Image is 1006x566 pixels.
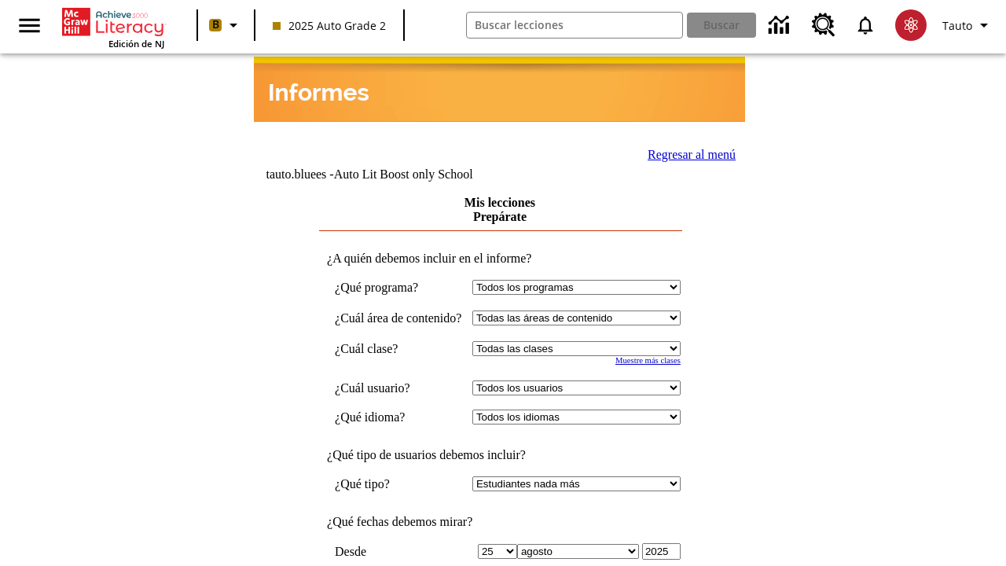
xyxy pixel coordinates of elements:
td: ¿A quién debemos incluir en el informe? [319,252,681,266]
input: Buscar campo [467,13,683,38]
nobr: ¿Cuál área de contenido? [335,311,461,325]
a: Centro de información [759,4,802,47]
td: ¿Qué idioma? [335,410,464,424]
button: Boost El color de la clase es anaranjado claro. Cambiar el color de la clase. [203,11,249,39]
td: tauto.bluees - [266,167,554,182]
span: 2025 Auto Grade 2 [273,17,386,34]
button: Perfil/Configuración [936,11,1000,39]
td: ¿Cuál clase? [335,341,464,356]
nobr: Auto Lit Boost only School [334,167,473,181]
span: Edición de NJ [108,38,164,50]
td: ¿Cuál usuario? [335,380,464,395]
td: ¿Qué tipo de usuarios debemos incluir? [319,448,681,462]
span: B [212,15,219,35]
a: Notificaciones [845,5,886,46]
a: Mis lecciones Prepárate [464,196,535,223]
button: Escoja un nuevo avatar [886,5,936,46]
td: ¿Qué tipo? [335,476,464,491]
img: header [254,57,745,122]
a: Muestre más clases [615,356,681,365]
img: avatar image [895,9,927,41]
td: Desde [335,543,464,560]
button: Abrir el menú lateral [6,2,53,49]
a: Centro de recursos, Se abrirá en una pestaña nueva. [802,4,845,46]
span: Tauto [942,17,972,34]
td: ¿Qué fechas debemos mirar? [319,515,681,529]
a: Regresar al menú [648,148,736,161]
td: ¿Qué programa? [335,280,464,295]
div: Portada [62,5,164,50]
